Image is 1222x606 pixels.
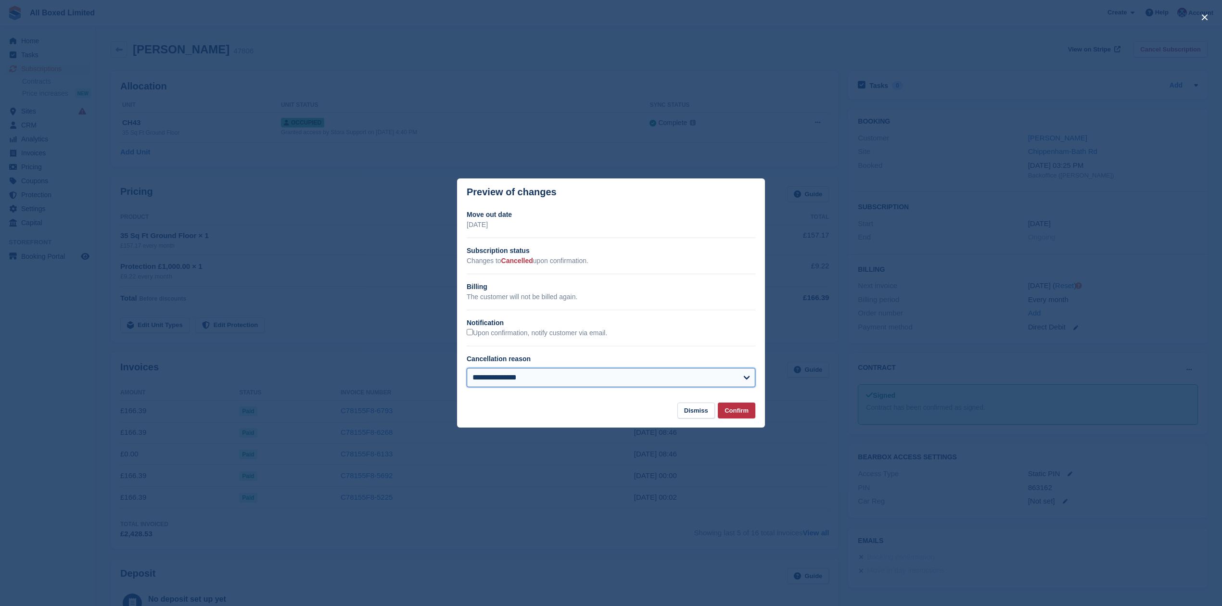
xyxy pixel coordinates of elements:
[1197,10,1212,25] button: close
[467,220,755,230] p: [DATE]
[467,292,755,302] p: The customer will not be billed again.
[677,403,715,418] button: Dismiss
[467,318,755,328] h2: Notification
[467,246,755,256] h2: Subscription status
[718,403,755,418] button: Confirm
[467,329,473,335] input: Upon confirmation, notify customer via email.
[467,256,755,266] p: Changes to upon confirmation.
[467,210,755,220] h2: Move out date
[467,355,531,363] label: Cancellation reason
[467,282,755,292] h2: Billing
[467,187,557,198] p: Preview of changes
[501,257,533,265] span: Cancelled
[467,329,607,338] label: Upon confirmation, notify customer via email.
